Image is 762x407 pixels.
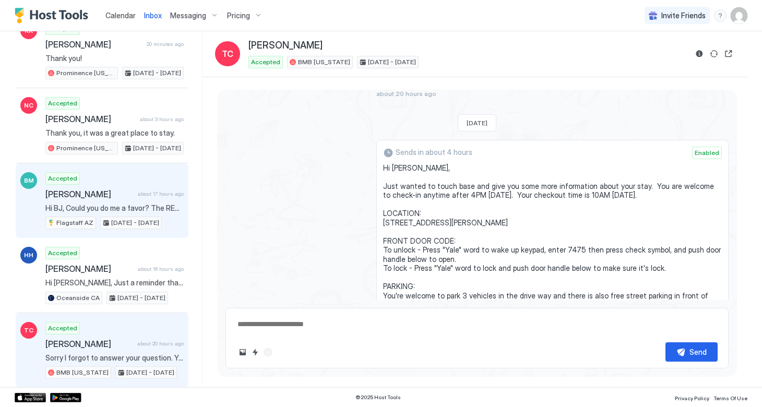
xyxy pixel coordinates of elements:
[56,143,115,153] span: Prominence [US_STATE]
[396,148,472,157] span: Sends in about 4 hours
[56,218,93,228] span: Flagstaff AZ
[15,393,46,402] a: App Store
[45,39,142,50] span: [PERSON_NAME]
[126,368,174,377] span: [DATE] - [DATE]
[45,203,184,213] span: Hi BJ, Could you do me a favor? The RECYCLE gets picked up every [DATE] morning, would you mind r...
[24,250,33,260] span: HH
[45,339,133,349] span: [PERSON_NAME]
[56,68,115,78] span: Prominence [US_STATE]
[144,11,162,20] span: Inbox
[45,128,184,138] span: Thank you, it was a great place to stay.
[147,41,184,47] span: 20 minutes ago
[249,346,261,358] button: Quick reply
[689,346,707,357] div: Send
[251,57,280,67] span: Accepted
[222,47,233,60] span: TC
[368,57,416,67] span: [DATE] - [DATE]
[45,353,184,363] span: Sorry I forgot to answer your question. Yes, directions to the pool is at the home and we have 1 ...
[722,47,735,60] button: Open reservation
[675,392,709,403] a: Privacy Policy
[693,47,706,60] button: Reservation information
[731,7,747,24] div: User profile
[45,278,184,288] span: Hi [PERSON_NAME], Just a reminder that your check-out is [DATE] at 10AM. How to checkout: 1. Plea...
[105,10,136,21] a: Calendar
[170,11,206,20] span: Messaging
[45,54,184,63] span: Thank you!
[298,57,350,67] span: BMB [US_STATE]
[661,11,706,20] span: Invite Friends
[24,176,34,185] span: BM
[713,395,747,401] span: Terms Of Use
[48,324,77,333] span: Accepted
[15,8,93,23] a: Host Tools Logo
[45,189,134,199] span: [PERSON_NAME]
[56,368,109,377] span: BMB [US_STATE]
[111,218,159,228] span: [DATE] - [DATE]
[138,266,184,272] span: about 18 hours ago
[133,68,181,78] span: [DATE] - [DATE]
[105,11,136,20] span: Calendar
[56,293,100,303] span: Oceanside CA
[48,174,77,183] span: Accepted
[48,248,77,258] span: Accepted
[665,342,718,362] button: Send
[355,394,401,401] span: © 2025 Host Tools
[24,326,33,335] span: TC
[117,293,165,303] span: [DATE] - [DATE]
[675,395,709,401] span: Privacy Policy
[137,340,184,347] span: about 20 hours ago
[45,114,136,124] span: [PERSON_NAME]
[138,190,184,197] span: about 17 hours ago
[376,90,729,98] span: about 20 hours ago
[248,40,323,52] span: [PERSON_NAME]
[227,11,250,20] span: Pricing
[140,116,184,123] span: about 3 hours ago
[695,148,719,158] span: Enabled
[24,101,33,110] span: NC
[10,372,35,397] iframe: Intercom live chat
[714,9,727,22] div: menu
[133,143,181,153] span: [DATE] - [DATE]
[50,393,81,402] a: Google Play Store
[708,47,720,60] button: Sync reservation
[48,99,77,108] span: Accepted
[144,10,162,21] a: Inbox
[236,346,249,358] button: Upload image
[45,264,134,274] span: [PERSON_NAME]
[713,392,747,403] a: Terms Of Use
[467,119,487,127] span: [DATE]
